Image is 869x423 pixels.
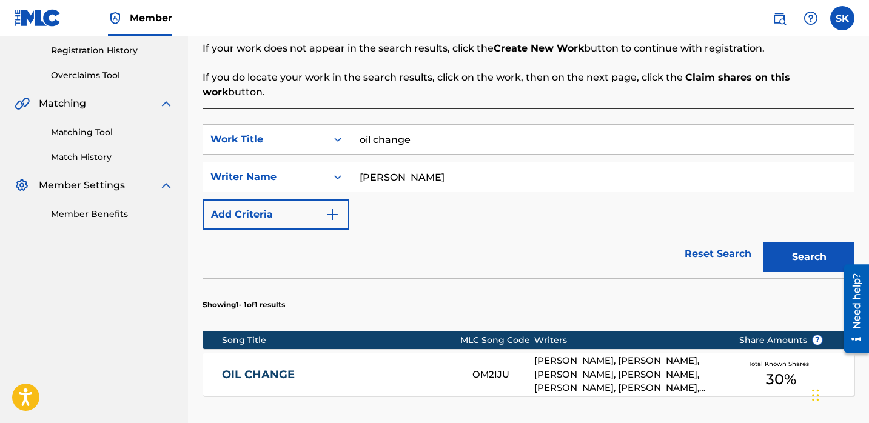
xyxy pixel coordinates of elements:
img: help [804,11,818,25]
div: User Menu [830,6,854,30]
img: search [772,11,787,25]
div: Writers [534,334,720,347]
iframe: Resource Center [835,260,869,358]
div: MLC Song Code [460,334,535,347]
img: Member Settings [15,178,29,193]
div: Song Title [222,334,460,347]
img: 9d2ae6d4665cec9f34b9.svg [325,207,340,222]
img: Top Rightsholder [108,11,122,25]
a: Match History [51,151,173,164]
span: Share Amounts [739,334,823,347]
span: Member [130,11,172,25]
div: Drag [812,377,819,413]
div: [PERSON_NAME], [PERSON_NAME], [PERSON_NAME], [PERSON_NAME], [PERSON_NAME], [PERSON_NAME], [PERSON... [534,354,720,395]
a: Registration History [51,44,173,57]
p: Showing 1 - 1 of 1 results [203,299,285,310]
a: Member Benefits [51,208,173,221]
button: Search [763,242,854,272]
span: Matching [39,96,86,111]
a: OIL CHANGE [222,368,456,382]
div: OM2IJU [472,368,534,382]
p: If you do locate your work in the search results, click on the work, then on the next page, click... [203,70,854,99]
a: Public Search [767,6,791,30]
a: Matching Tool [51,126,173,139]
button: Add Criteria [203,199,349,230]
span: ? [813,335,822,345]
img: MLC Logo [15,9,61,27]
div: Work Title [210,132,320,147]
img: Matching [15,96,30,111]
form: Search Form [203,124,854,278]
span: Total Known Shares [748,359,814,368]
span: 30 % [766,368,796,390]
p: If your work does not appear in the search results, click the button to continue with registration. [203,41,854,56]
div: Writer Name [210,170,320,184]
a: Overclaims Tool [51,69,173,82]
span: Member Settings [39,178,125,193]
img: expand [159,96,173,111]
div: Help [799,6,823,30]
a: Reset Search [679,241,757,267]
strong: Create New Work [494,42,584,54]
iframe: Chat Widget [808,365,869,423]
img: expand [159,178,173,193]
